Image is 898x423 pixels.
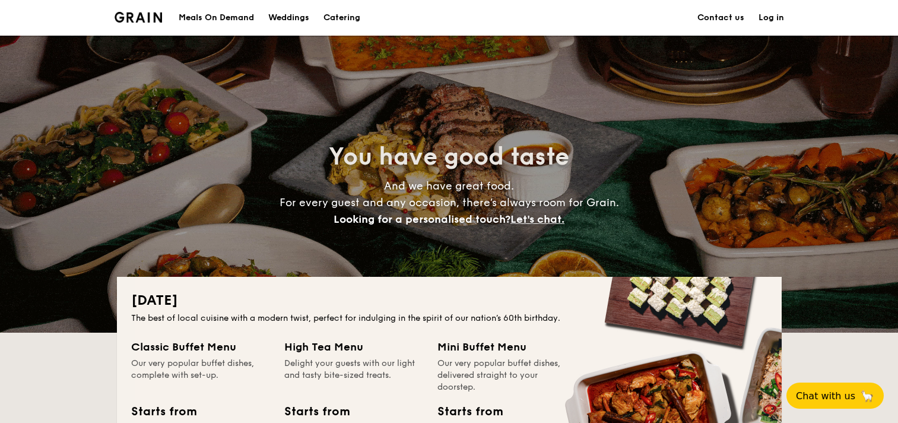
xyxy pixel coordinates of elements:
div: Our very popular buffet dishes, delivered straight to your doorstep. [437,358,576,393]
span: Let's chat. [510,213,564,226]
div: Mini Buffet Menu [437,339,576,355]
div: Starts from [131,403,196,421]
div: The best of local cuisine with a modern twist, perfect for indulging in the spirit of our nation’... [131,312,767,324]
img: Grain [115,12,163,23]
div: Starts from [437,403,502,421]
span: You have good taste [329,143,569,171]
div: Starts from [284,403,349,421]
span: Chat with us [796,390,855,402]
div: High Tea Menu [284,339,423,355]
div: Our very popular buffet dishes, complete with set-up. [131,358,270,393]
span: Looking for a personalised touch? [334,213,510,226]
h2: [DATE] [131,291,767,310]
span: 🦙 [860,389,874,403]
button: Chat with us🦙 [786,383,884,409]
div: Delight your guests with our light and tasty bite-sized treats. [284,358,423,393]
div: Classic Buffet Menu [131,339,270,355]
a: Logotype [115,12,163,23]
span: And we have great food. For every guest and any occasion, there’s always room for Grain. [280,179,619,226]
